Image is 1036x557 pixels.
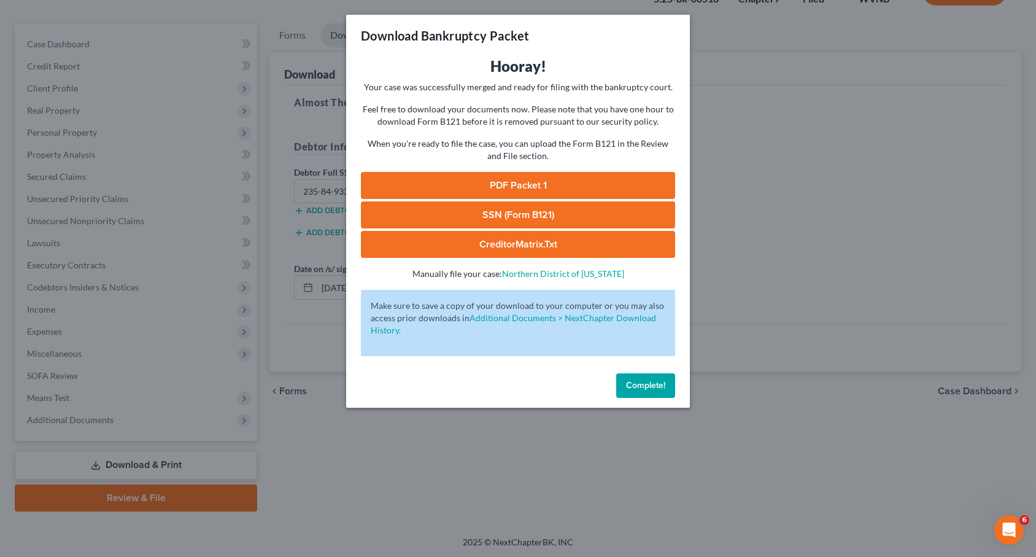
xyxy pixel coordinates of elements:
[371,300,665,337] p: Make sure to save a copy of your download to your computer or you may also access prior downloads in
[361,56,675,76] h3: Hooray!
[361,201,675,228] a: SSN (Form B121)
[626,380,665,391] span: Complete!
[616,373,675,398] button: Complete!
[361,103,675,128] p: Feel free to download your documents now. Please note that you have one hour to download Form B12...
[502,268,624,279] a: Northern District of [US_STATE]
[361,172,675,199] a: PDF Packet 1
[361,231,675,258] a: CreditorMatrix.txt
[371,313,656,335] a: Additional Documents > NextChapter Download History.
[361,81,675,93] p: Your case was successfully merged and ready for filing with the bankruptcy court.
[1019,515,1029,525] span: 6
[994,515,1024,545] iframe: Intercom live chat
[361,27,529,44] h3: Download Bankruptcy Packet
[361,138,675,162] p: When you're ready to file the case, you can upload the Form B121 in the Review and File section.
[361,268,675,280] p: Manually file your case:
